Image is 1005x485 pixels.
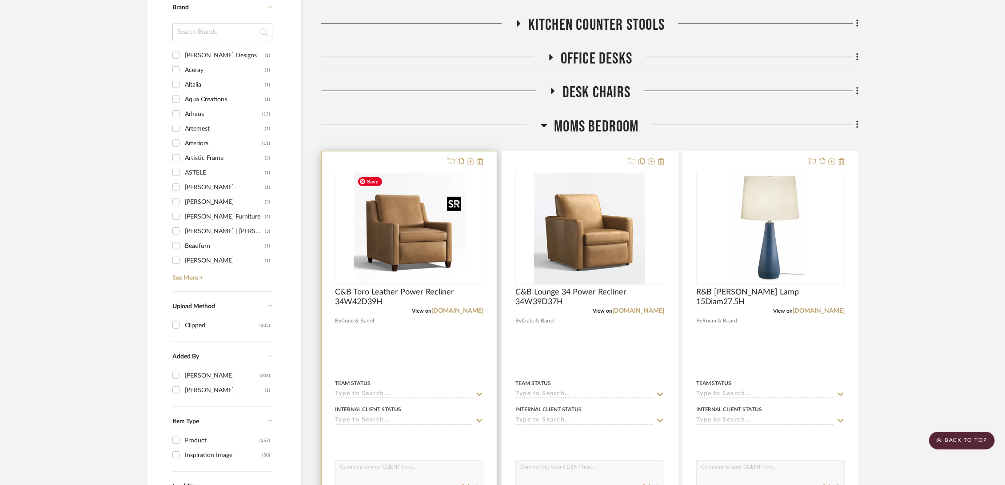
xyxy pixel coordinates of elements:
[262,136,270,151] div: (11)
[431,308,483,314] a: [DOMAIN_NAME]
[702,317,738,325] span: Room & Board
[185,92,265,107] div: Aqua Creations
[515,317,522,325] span: By
[185,195,265,209] div: [PERSON_NAME]
[335,405,401,413] div: Internal Client Status
[265,122,270,136] div: (1)
[265,254,270,268] div: (1)
[185,254,265,268] div: [PERSON_NAME]
[354,173,465,284] img: C&B Toro Leather Power Recliner 34W42D39H
[515,405,582,413] div: Internal Client Status
[185,107,262,121] div: Arhaus
[265,166,270,180] div: (1)
[612,308,664,314] a: [DOMAIN_NAME]
[341,317,374,325] span: Crate & Barrel
[185,136,262,151] div: Arteriors
[793,308,845,314] a: [DOMAIN_NAME]
[170,268,272,282] a: See More +
[265,239,270,253] div: (1)
[185,210,265,224] div: [PERSON_NAME] Furniture
[696,390,834,399] input: Type to Search…
[185,151,265,165] div: Artistic Frame
[335,379,371,387] div: Team Status
[185,224,265,239] div: [PERSON_NAME] | [PERSON_NAME]
[335,417,473,425] input: Type to Search…
[265,78,270,92] div: (1)
[262,448,270,462] div: (50)
[185,122,265,136] div: Artemest
[185,318,259,333] div: Clipped
[172,4,189,11] span: Brand
[172,303,215,310] span: Upload Method
[696,405,762,413] div: Internal Client Status
[265,383,270,398] div: (1)
[265,63,270,77] div: (1)
[265,195,270,209] div: (3)
[185,433,259,448] div: Product
[554,117,638,136] span: Moms Bedroom
[593,308,612,314] span: View on
[262,107,270,121] div: (15)
[265,180,270,195] div: (1)
[696,379,732,387] div: Team Status
[185,166,265,180] div: ASTELE
[515,379,551,387] div: Team Status
[185,78,265,92] div: Altalia
[185,239,265,253] div: Beaufurn
[185,63,265,77] div: Aceray
[172,24,272,41] input: Search Brands
[561,49,632,68] span: Office Desks
[335,390,473,399] input: Type to Search…
[515,287,664,307] span: C&B Lounge 34 Power Recliner 34W39D37H
[696,417,834,425] input: Type to Search…
[696,317,702,325] span: By
[259,433,270,448] div: (257)
[259,318,270,333] div: (305)
[773,308,793,314] span: View on
[185,383,265,398] div: [PERSON_NAME]
[515,390,653,399] input: Type to Search…
[265,48,270,63] div: (1)
[522,317,554,325] span: Crate & Barrel
[172,354,199,360] span: Added By
[358,177,382,186] span: Save
[172,418,199,425] span: Item Type
[534,173,645,284] img: C&B Lounge 34 Power Recliner 34W39D37H
[734,173,806,284] img: R&B Donovan Lamp 15Diam27.5H
[185,180,265,195] div: [PERSON_NAME]
[515,417,653,425] input: Type to Search…
[185,48,265,63] div: [PERSON_NAME] Designs
[528,16,665,35] span: Kitchen Counter Stools
[335,172,483,284] div: 0
[335,317,341,325] span: By
[265,151,270,165] div: (2)
[185,448,262,462] div: Inspiration Image
[185,369,259,383] div: [PERSON_NAME]
[412,308,431,314] span: View on
[265,224,270,239] div: (3)
[265,210,270,224] div: (4)
[696,287,845,307] span: R&B [PERSON_NAME] Lamp 15Diam27.5H
[259,369,270,383] div: (306)
[335,287,483,307] span: C&B Toro Leather Power Recliner 34W42D39H
[265,92,270,107] div: (1)
[929,432,995,449] scroll-to-top-button: BACK TO TOP
[562,83,630,102] span: Desk Chairs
